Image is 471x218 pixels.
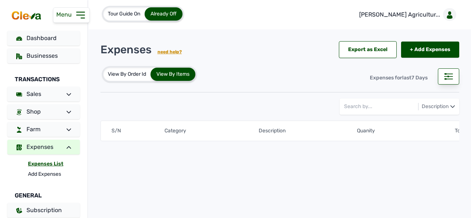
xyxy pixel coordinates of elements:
th: S/N [111,127,160,135]
span: Tour Guide On [108,11,140,17]
span: Sales [26,90,41,97]
input: Search by... [344,99,450,115]
span: Shop [26,108,41,115]
span: Already Off [150,11,177,17]
span: Farm [26,126,40,133]
a: Subscription [7,203,80,218]
div: General [7,182,80,203]
a: need help? [157,49,182,54]
div: Description [420,103,450,110]
div: Export as Excel [339,41,397,58]
th: Quanity [357,127,455,135]
span: Subscription [26,207,62,214]
a: + Add Expenses [401,42,459,58]
th: Category [160,127,258,135]
div: Expenses [100,43,182,56]
div: View By Order Id [103,68,150,81]
img: cleva_logo.png [10,10,43,21]
div: View By Items [150,68,195,81]
a: [PERSON_NAME] Agricultur... [353,4,459,25]
span: Menu [56,11,75,18]
th: Description [258,127,357,135]
span: last [402,75,411,81]
a: Businesses [7,49,80,63]
a: Dashboard [7,31,80,46]
a: Add Expenses [28,169,80,179]
a: Expenses [7,140,80,154]
p: [PERSON_NAME] Agricultur... [359,10,440,19]
a: Sales [7,87,80,101]
span: Dashboard [26,35,57,42]
div: Transactions [7,66,80,87]
a: Farm [7,122,80,137]
a: Expenses List [28,159,80,169]
span: Expenses [26,143,53,150]
span: Businesses [26,52,58,59]
a: Shop [7,104,80,119]
div: Expenses for 7 Days [364,70,433,86]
